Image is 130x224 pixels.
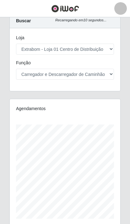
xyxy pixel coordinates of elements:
[16,60,31,66] label: Função
[51,5,79,13] img: CoreUI Logo
[55,18,106,22] i: Recarregando em 10 segundos...
[16,18,31,23] strong: Buscar
[16,105,114,112] div: Agendamentos
[16,35,24,41] label: Loja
